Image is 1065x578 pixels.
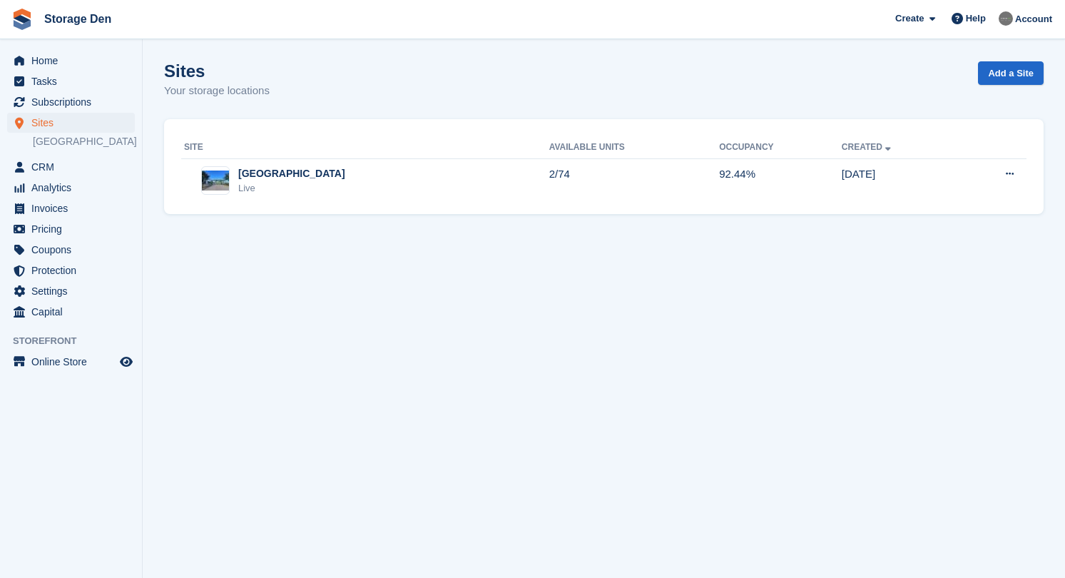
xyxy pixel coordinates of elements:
img: Brian Barbour [999,11,1013,26]
th: Available Units [549,136,720,159]
td: 92.44% [719,158,842,203]
span: Home [31,51,117,71]
a: Created [842,142,894,152]
span: Sites [31,113,117,133]
span: Pricing [31,219,117,239]
span: Account [1015,12,1052,26]
p: Your storage locations [164,83,270,99]
span: Protection [31,260,117,280]
a: menu [7,113,135,133]
span: Coupons [31,240,117,260]
span: Analytics [31,178,117,198]
a: menu [7,260,135,280]
h1: Sites [164,61,270,81]
a: menu [7,51,135,71]
a: menu [7,281,135,301]
a: Storage Den [39,7,117,31]
span: Settings [31,281,117,301]
span: Invoices [31,198,117,218]
img: Image of Aberdeen site [202,171,229,191]
a: Preview store [118,353,135,370]
span: Online Store [31,352,117,372]
a: menu [7,240,135,260]
span: Tasks [31,71,117,91]
th: Site [181,136,549,159]
a: menu [7,157,135,177]
a: menu [7,302,135,322]
a: menu [7,219,135,239]
th: Occupancy [719,136,842,159]
span: Storefront [13,334,142,348]
td: [DATE] [842,158,959,203]
div: Live [238,181,345,196]
a: menu [7,71,135,91]
span: Capital [31,302,117,322]
a: menu [7,92,135,112]
span: CRM [31,157,117,177]
td: 2/74 [549,158,720,203]
a: menu [7,198,135,218]
a: menu [7,178,135,198]
span: Create [895,11,924,26]
a: [GEOGRAPHIC_DATA] [33,135,135,148]
span: Subscriptions [31,92,117,112]
span: Help [966,11,986,26]
a: Add a Site [978,61,1044,85]
a: menu [7,352,135,372]
div: [GEOGRAPHIC_DATA] [238,166,345,181]
img: stora-icon-8386f47178a22dfd0bd8f6a31ec36ba5ce8667c1dd55bd0f319d3a0aa187defe.svg [11,9,33,30]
